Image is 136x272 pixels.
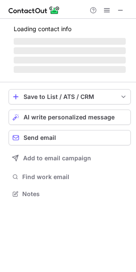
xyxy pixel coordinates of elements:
span: ‌ [14,57,126,64]
span: AI write personalized message [24,114,115,121]
span: ‌ [14,47,126,54]
span: Add to email campaign [23,155,91,162]
img: ContactOut v5.3.10 [9,5,60,15]
button: AI write personalized message [9,110,131,125]
button: Send email [9,130,131,145]
span: ‌ [14,38,126,45]
button: save-profile-one-click [9,89,131,104]
span: Send email [24,134,56,141]
p: Loading contact info [14,26,126,32]
button: Find work email [9,171,131,183]
button: Notes [9,188,131,200]
button: Add to email campaign [9,150,131,166]
span: Notes [22,190,127,198]
div: Save to List / ATS / CRM [24,93,116,100]
span: Find work email [22,173,127,181]
span: ‌ [14,66,126,73]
